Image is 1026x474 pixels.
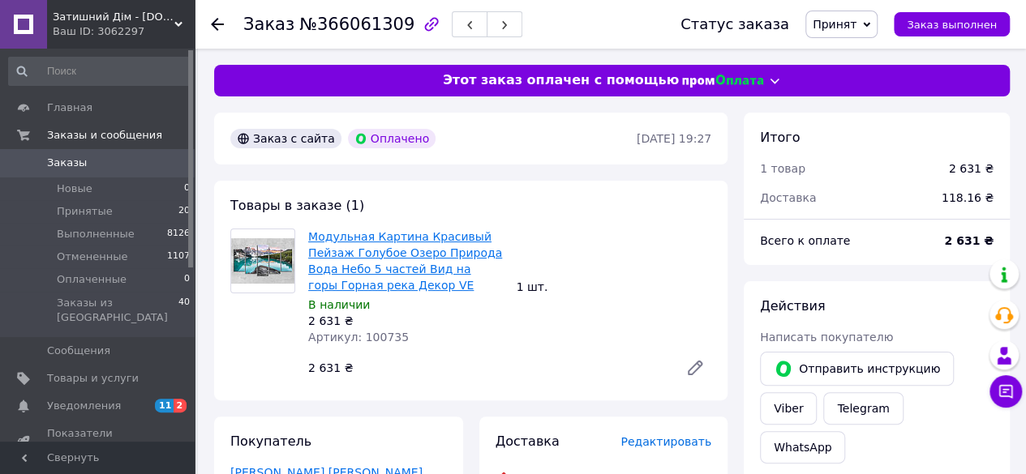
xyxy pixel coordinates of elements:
[57,204,113,219] span: Принятые
[680,16,789,32] div: Статус заказа
[57,296,178,325] span: Заказы из [GEOGRAPHIC_DATA]
[57,250,127,264] span: Отмененные
[637,132,711,145] time: [DATE] 19:27
[760,130,800,145] span: Итого
[813,18,856,31] span: Принят
[47,399,121,413] span: Уведомления
[308,331,409,344] span: Артикул: 100735
[211,16,224,32] div: Вернуться назад
[348,129,436,148] div: Оплачено
[308,313,504,329] div: 2 631 ₴
[760,392,817,425] a: Viber
[894,12,1010,36] button: Заказ выполнен
[308,298,370,311] span: В наличии
[949,160,994,177] div: 2 631 ₴
[47,156,87,170] span: Заказы
[230,129,341,148] div: Заказ с сайта
[760,162,805,175] span: 1 товар
[47,426,150,455] span: Показатели работы компании
[178,296,190,325] span: 40
[760,191,816,204] span: Доставка
[299,15,414,34] span: №366061309
[679,352,711,384] a: Редактировать
[907,19,997,31] span: Заказ выполнен
[231,238,294,284] img: Модульная Картина Красивый Пейзаж Голубое Озеро Природа Вода Небо 5 частей Вид на горы Горная рек...
[8,57,191,86] input: Поиск
[53,24,195,39] div: Ваш ID: 3062297
[174,399,187,412] span: 2
[496,433,560,449] span: Доставка
[57,181,92,196] span: Новые
[184,272,190,287] span: 0
[57,272,127,287] span: Оплаченные
[178,204,190,219] span: 20
[184,181,190,196] span: 0
[53,10,174,24] span: Затишний Дім - yut.in.ua - cтатуэтки Veronese, декор, гобелен
[932,180,1003,216] div: 118.16 ₴
[990,375,1022,408] button: Чат с покупателем
[167,227,190,241] span: 8126
[47,371,139,386] span: Товары и услуги
[760,234,850,247] span: Всего к оплате
[230,198,364,213] span: Товары в заказе (1)
[760,431,845,463] a: WhatsApp
[57,227,135,241] span: Выполненные
[167,250,190,264] span: 1107
[47,100,92,115] span: Главная
[760,352,954,386] button: Отправить инструкцию
[230,433,311,449] span: Покупатель
[308,230,502,292] a: Модульная Картина Красивый Пейзаж Голубое Озеро Природа Вода Небо 5 частей Вид на горы Горная рек...
[620,435,711,448] span: Редактировать
[760,331,893,344] span: Написать покупателю
[47,128,162,143] span: Заказы и сообщения
[510,275,719,298] div: 1 шт.
[155,399,174,412] span: 11
[302,357,672,379] div: 2 631 ₴
[243,15,294,34] span: Заказ
[47,344,110,358] span: Сообщения
[443,71,679,90] span: Этот заказ оплачен с помощью
[823,392,903,425] a: Telegram
[944,234,994,247] b: 2 631 ₴
[760,298,825,314] span: Действия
